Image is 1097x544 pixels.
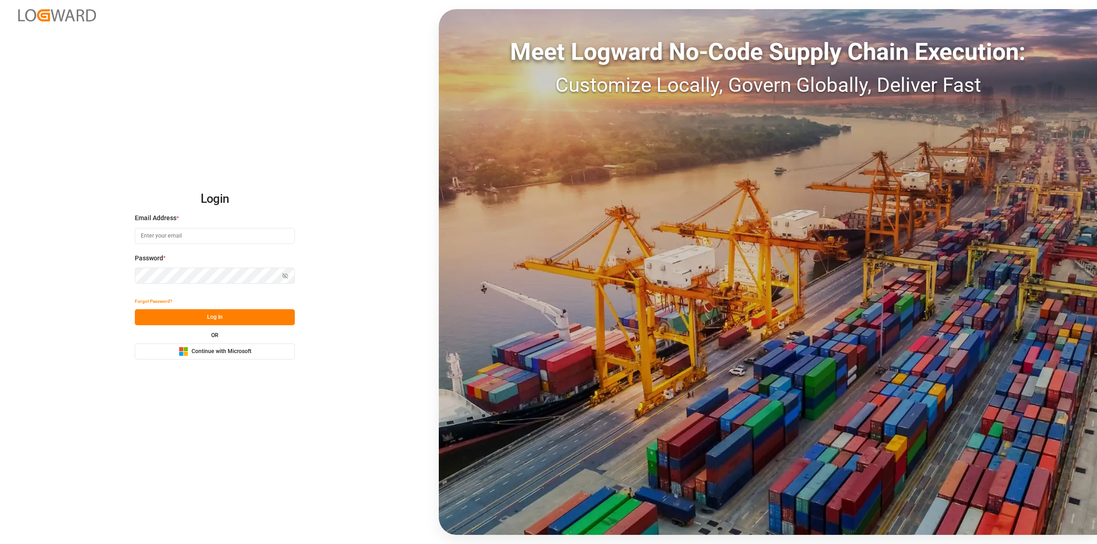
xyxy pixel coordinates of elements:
div: Meet Logward No-Code Supply Chain Execution: [439,34,1097,70]
div: Customize Locally, Govern Globally, Deliver Fast [439,70,1097,100]
input: Enter your email [135,228,295,244]
span: Password [135,254,163,263]
h2: Login [135,185,295,214]
span: Email Address [135,213,176,223]
button: Forgot Password? [135,293,172,309]
span: Continue with Microsoft [192,348,251,356]
button: Log In [135,309,295,325]
small: OR [211,333,218,338]
button: Continue with Microsoft [135,343,295,359]
img: Logward_new_orange.png [18,9,96,21]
